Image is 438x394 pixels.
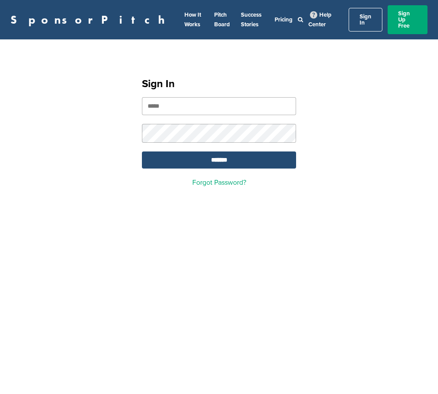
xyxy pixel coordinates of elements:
a: Help Center [308,10,332,30]
a: How It Works [184,11,201,28]
a: Pricing [275,16,293,23]
a: SponsorPitch [11,14,170,25]
iframe: Button to launch messaging window [403,359,431,387]
a: Sign Up Free [388,5,427,34]
a: Forgot Password? [192,178,246,187]
h1: Sign In [142,76,296,92]
a: Success Stories [241,11,261,28]
a: Pitch Board [214,11,230,28]
a: Sign In [349,8,382,32]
